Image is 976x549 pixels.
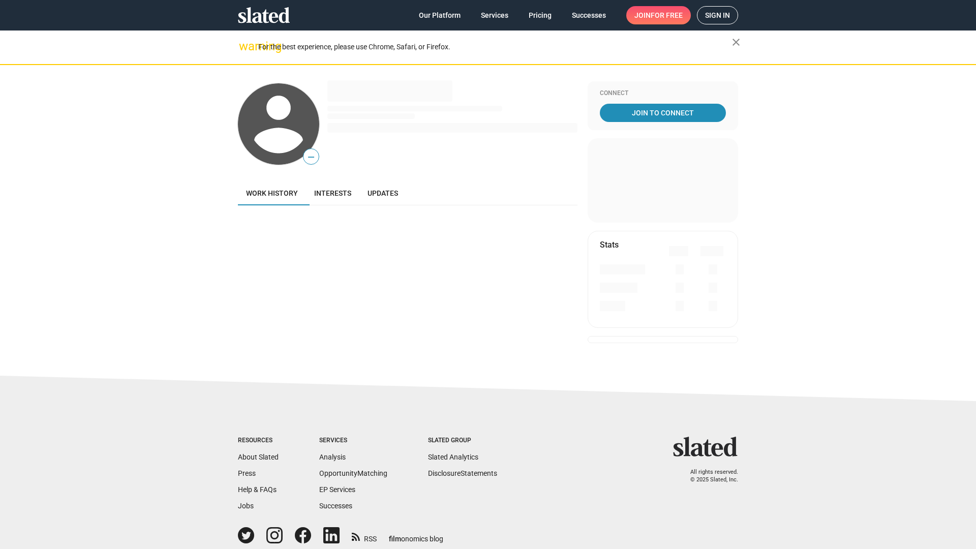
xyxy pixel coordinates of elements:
a: DisclosureStatements [428,469,497,477]
span: Updates [368,189,398,197]
a: Jobs [238,502,254,510]
a: Joinfor free [626,6,691,24]
a: Work history [238,181,306,205]
div: Connect [600,89,726,98]
div: Slated Group [428,437,497,445]
span: Interests [314,189,351,197]
span: Join [634,6,683,24]
div: For the best experience, please use Chrome, Safari, or Firefox. [258,40,732,54]
a: Slated Analytics [428,453,478,461]
span: Work history [246,189,298,197]
a: Press [238,469,256,477]
mat-card-title: Stats [600,239,619,250]
a: Our Platform [411,6,469,24]
span: Join To Connect [602,104,724,122]
a: RSS [352,528,377,544]
span: Services [481,6,508,24]
span: for free [651,6,683,24]
div: Resources [238,437,279,445]
p: All rights reserved. © 2025 Slated, Inc. [680,469,738,483]
a: Interests [306,181,359,205]
a: Help & FAQs [238,485,277,494]
span: Successes [572,6,606,24]
a: Successes [319,502,352,510]
a: filmonomics blog [389,526,443,544]
a: EP Services [319,485,355,494]
a: Services [473,6,516,24]
mat-icon: close [730,36,742,48]
span: Pricing [529,6,552,24]
a: Analysis [319,453,346,461]
a: Successes [564,6,614,24]
span: film [389,535,401,543]
span: Sign in [705,7,730,24]
mat-icon: warning [239,40,251,52]
a: Pricing [521,6,560,24]
a: Updates [359,181,406,205]
div: Services [319,437,387,445]
a: Join To Connect [600,104,726,122]
a: OpportunityMatching [319,469,387,477]
span: Our Platform [419,6,461,24]
a: Sign in [697,6,738,24]
span: — [303,150,319,164]
a: About Slated [238,453,279,461]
